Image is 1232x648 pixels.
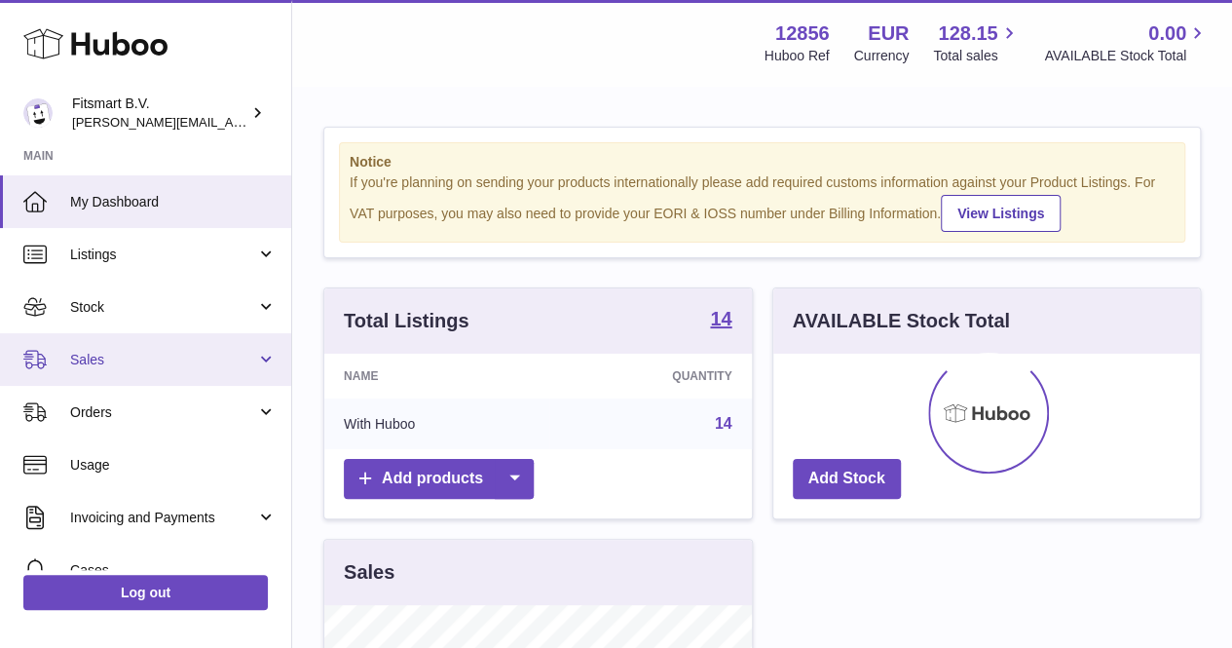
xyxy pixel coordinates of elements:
[72,114,391,130] span: [PERSON_NAME][EMAIL_ADDRESS][DOMAIN_NAME]
[70,246,256,264] span: Listings
[775,20,830,47] strong: 12856
[854,47,910,65] div: Currency
[868,20,909,47] strong: EUR
[70,561,277,580] span: Cases
[350,153,1175,172] strong: Notice
[70,403,256,422] span: Orders
[933,47,1020,65] span: Total sales
[710,309,731,328] strong: 14
[765,47,830,65] div: Huboo Ref
[933,20,1020,65] a: 128.15 Total sales
[70,509,256,527] span: Invoicing and Payments
[710,309,731,332] a: 14
[549,354,751,399] th: Quantity
[70,298,256,317] span: Stock
[1044,20,1209,65] a: 0.00 AVAILABLE Stock Total
[70,193,277,211] span: My Dashboard
[344,559,394,586] h3: Sales
[938,20,997,47] span: 128.15
[350,173,1175,232] div: If you're planning on sending your products internationally please add required customs informati...
[793,308,1010,334] h3: AVAILABLE Stock Total
[1044,47,1209,65] span: AVAILABLE Stock Total
[72,95,247,132] div: Fitsmart B.V.
[1148,20,1186,47] span: 0.00
[941,195,1061,232] a: View Listings
[715,415,732,432] a: 14
[70,456,277,475] span: Usage
[344,308,469,334] h3: Total Listings
[23,575,268,610] a: Log out
[793,459,901,499] a: Add Stock
[324,399,549,449] td: With Huboo
[344,459,534,499] a: Add products
[23,98,53,128] img: jonathan@leaderoo.com
[70,351,256,369] span: Sales
[324,354,549,399] th: Name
